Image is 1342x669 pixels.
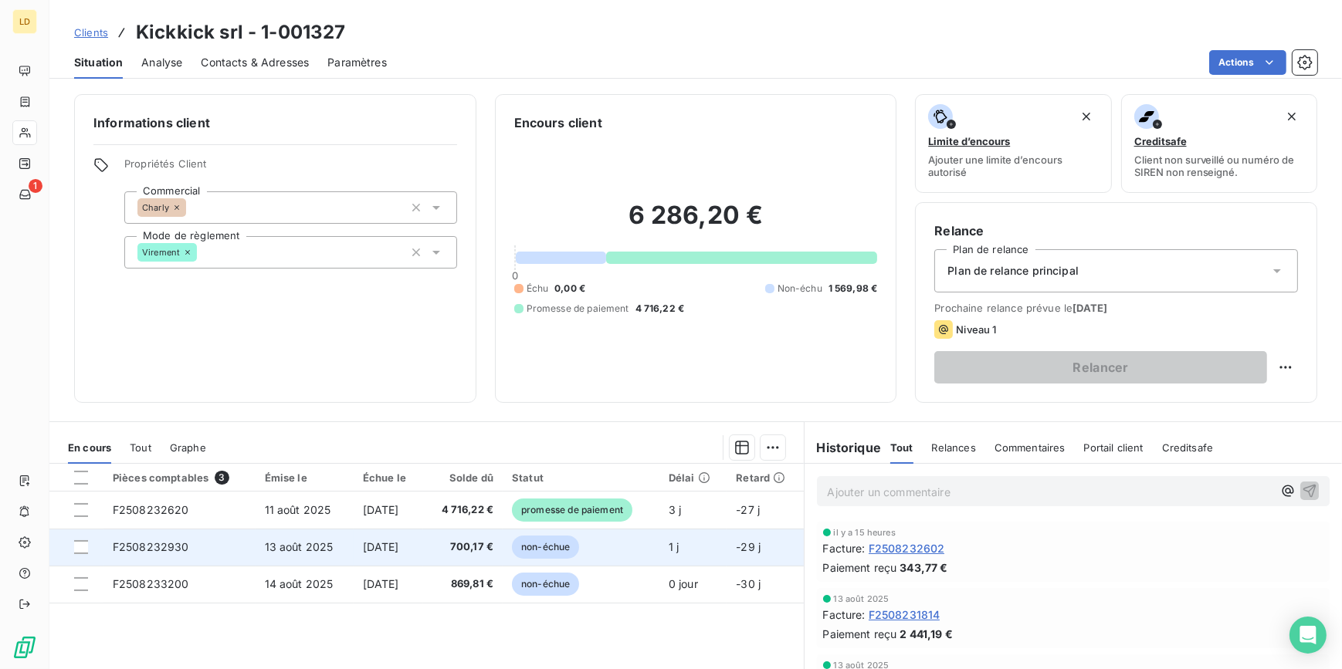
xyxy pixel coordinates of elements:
span: Ajouter une limite d’encours autorisé [928,154,1098,178]
button: Limite d’encoursAjouter une limite d’encours autorisé [915,94,1111,193]
span: Facture : [823,606,866,623]
button: Actions [1209,50,1286,75]
span: Relances [932,441,976,454]
input: Ajouter une valeur [186,201,198,215]
span: Prochaine relance prévue le [934,302,1298,314]
button: Relancer [934,351,1267,383]
a: 1 [12,182,36,207]
div: Pièces comptables [113,471,246,485]
span: Commentaires [995,441,1066,454]
span: Plan de relance principal [947,263,1079,279]
span: 14 août 2025 [265,577,334,590]
span: Contacts & Adresses [201,55,309,70]
h2: 6 286,20 € [514,200,878,246]
span: Analyse [141,55,182,70]
span: 13 août 2025 [834,594,890,603]
div: LD [12,9,37,34]
span: F2508232602 [869,540,945,556]
span: 13 août 2025 [265,540,334,553]
div: Émise le [265,471,344,484]
span: 2 441,19 € [900,626,953,642]
span: 0,00 € [554,282,585,296]
h6: Historique [805,438,882,457]
span: Tout [130,441,151,454]
span: F2508232620 [113,503,189,516]
input: Ajouter une valeur [197,245,209,259]
div: Statut [512,471,650,484]
span: Portail client [1084,441,1144,454]
span: Virement [142,248,180,257]
span: -30 j [736,577,761,590]
span: F2508231814 [869,606,940,623]
span: 343,77 € [900,559,947,576]
button: CreditsafeClient non surveillé ou numéro de SIREN non renseigné. [1121,94,1317,193]
span: Facture : [823,540,866,556]
span: 3 j [669,503,681,516]
span: -29 j [736,540,761,553]
span: [DATE] [1073,302,1107,314]
img: Logo LeanPay [12,635,37,660]
div: Délai [669,471,718,484]
span: En cours [68,441,111,454]
span: 11 août 2025 [265,503,331,516]
span: 1 [29,179,42,193]
div: Open Intercom Messenger [1289,617,1327,654]
span: [DATE] [363,540,399,553]
span: Niveau 1 [956,323,996,336]
span: Creditsafe [1134,135,1187,147]
span: Limite d’encours [928,135,1010,147]
span: F2508232930 [113,540,189,553]
a: Clients [74,25,108,40]
span: promesse de paiement [512,498,632,522]
span: Paiement reçu [823,626,897,642]
span: 3 [215,471,229,485]
span: Client non surveillé ou numéro de SIREN non renseigné. [1134,154,1304,178]
span: [DATE] [363,577,399,590]
span: Non-échu [778,282,822,296]
h6: Encours client [514,113,602,132]
span: Échu [527,282,549,296]
span: F2508233200 [113,577,189,590]
span: 700,17 € [432,539,493,555]
span: non-échue [512,573,579,596]
div: Solde dû [432,471,493,484]
span: Clients [74,26,108,39]
span: Paiement reçu [823,559,897,576]
span: 1 j [669,540,679,553]
span: Tout [890,441,913,454]
div: Échue le [363,471,414,484]
h6: Informations client [93,113,457,132]
span: Situation [74,55,123,70]
h6: Relance [934,221,1298,240]
span: Charly [142,203,169,212]
span: -27 j [736,503,760,516]
span: Paramètres [327,55,387,70]
span: il y a 15 heures [834,528,896,537]
span: 1 569,98 € [829,282,878,296]
span: Creditsafe [1162,441,1214,454]
span: [DATE] [363,503,399,516]
span: 4 716,22 € [635,302,685,316]
span: 0 [512,269,518,282]
span: Propriétés Client [124,157,457,179]
span: non-échue [512,536,579,559]
span: 0 jour [669,577,698,590]
span: 4 716,22 € [432,502,493,518]
div: Retard [736,471,794,484]
span: Promesse de paiement [527,302,629,316]
span: 869,81 € [432,576,493,592]
h3: Kickkick srl - 1-001327 [136,19,345,46]
span: Graphe [170,441,206,454]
